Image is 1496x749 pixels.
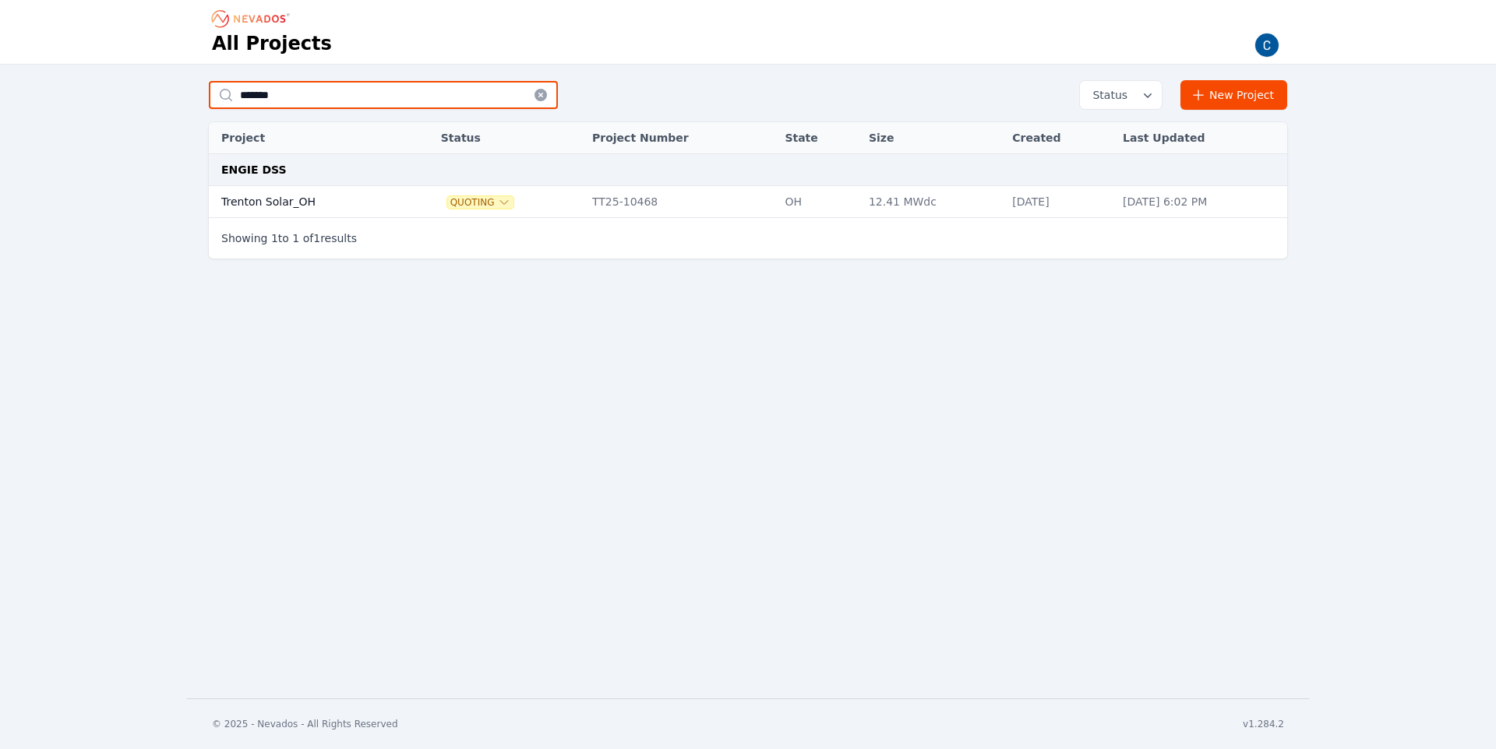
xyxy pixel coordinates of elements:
[209,122,406,154] th: Project
[212,31,332,56] h1: All Projects
[584,186,777,218] td: TT25-10468
[1254,33,1279,58] img: Carmen Brooks
[212,718,398,730] div: © 2025 - Nevados - All Rights Reserved
[861,122,1004,154] th: Size
[1180,80,1287,110] a: New Project
[1004,122,1115,154] th: Created
[861,186,1004,218] td: 12.41 MWdc
[433,122,584,154] th: Status
[209,186,406,218] td: Trenton Solar_OH
[1243,718,1284,730] div: v1.284.2
[584,122,777,154] th: Project Number
[447,196,513,209] button: Quoting
[313,232,320,244] span: 1
[777,186,861,218] td: OH
[1115,122,1287,154] th: Last Updated
[212,6,295,31] nav: Breadcrumb
[209,186,1287,218] tr: Trenton Solar_OHQuotingTT25-10468OH12.41 MWdc[DATE][DATE] 6:02 PM
[209,154,1287,186] td: ENGIE DSS
[1115,186,1287,218] td: [DATE] 6:02 PM
[292,232,299,244] span: 1
[221,230,357,246] p: Showing to of results
[1080,81,1162,109] button: Status
[271,232,278,244] span: 1
[1086,87,1127,103] span: Status
[777,122,861,154] th: State
[1004,186,1115,218] td: [DATE]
